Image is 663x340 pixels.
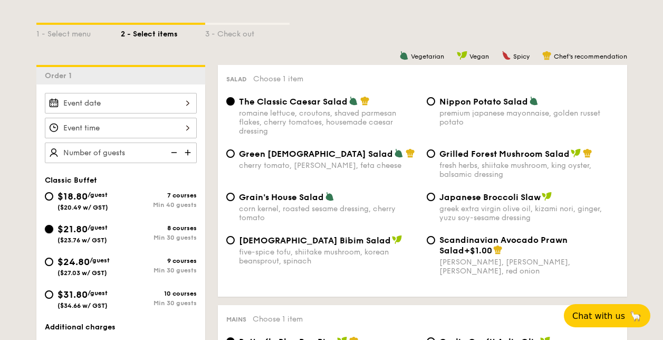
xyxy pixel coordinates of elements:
[542,192,552,201] img: icon-vegan.f8ff3823.svg
[439,192,541,202] span: Japanese Broccoli Slaw
[554,53,627,60] span: Chef's recommendation
[45,322,197,333] div: Additional charges
[57,204,108,211] span: ($20.49 w/ GST)
[583,148,592,158] img: icon-chef-hat.a58ddaea.svg
[439,149,570,159] span: Grilled Forest Mushroom Salad
[439,235,568,256] span: Scandinavian Avocado Prawn Salad
[57,302,108,309] span: ($34.66 w/ GST)
[239,109,418,136] div: romaine lettuce, croutons, shaved parmesan flakes, cherry tomatoes, housemade caesar dressing
[45,71,76,80] span: Order 1
[394,148,403,158] img: icon-vegetarian.fe4039eb.svg
[239,149,393,159] span: Green [DEMOGRAPHIC_DATA] Salad
[239,204,418,222] div: corn kernel, roasted sesame dressing, cherry tomato
[239,192,324,202] span: Grain's House Salad
[121,25,205,40] div: 2 - Select items
[45,192,53,201] input: $18.80/guest($20.49 w/ GST)7 coursesMin 40 guests
[121,290,197,297] div: 10 courses
[572,311,625,321] span: Chat with us
[45,258,53,266] input: $24.80/guest($27.03 w/ GST)9 coursesMin 30 guests
[411,53,444,60] span: Vegetarian
[427,97,435,106] input: Nippon Potato Saladpremium japanese mayonnaise, golden russet potato
[121,192,197,199] div: 7 courses
[493,245,503,254] img: icon-chef-hat.a58ddaea.svg
[239,248,418,266] div: five-spice tofu, shiitake mushroom, korean beansprout, spinach
[502,51,511,60] img: icon-spicy.37a8142b.svg
[439,109,619,127] div: premium japanese mayonnaise, golden russet potato
[57,289,88,300] span: $31.80
[529,96,539,106] img: icon-vegetarian.fe4039eb.svg
[392,235,402,244] img: icon-vegan.f8ff3823.svg
[57,269,107,277] span: ($27.03 w/ GST)
[226,149,235,158] input: Green [DEMOGRAPHIC_DATA] Saladcherry tomato, [PERSON_NAME], feta cheese
[121,299,197,307] div: Min 30 guests
[542,51,552,60] img: icon-chef-hat.a58ddaea.svg
[564,304,650,327] button: Chat with us🦙
[57,223,88,235] span: $21.80
[427,236,435,244] input: Scandinavian Avocado Prawn Salad+$1.00[PERSON_NAME], [PERSON_NAME], [PERSON_NAME], red onion
[360,96,370,106] img: icon-chef-hat.a58ddaea.svg
[349,96,358,106] img: icon-vegetarian.fe4039eb.svg
[121,267,197,274] div: Min 30 guests
[88,191,108,199] span: /guest
[239,97,348,107] span: The Classic Caesar Salad
[88,289,108,297] span: /guest
[513,53,530,60] span: Spicy
[121,257,197,265] div: 9 courses
[57,191,88,202] span: $18.80
[205,25,290,40] div: 3 - Check out
[57,256,90,268] span: $24.80
[399,51,409,60] img: icon-vegetarian.fe4039eb.svg
[439,161,619,179] div: fresh herbs, shiitake mushroom, king oyster, balsamic dressing
[464,245,492,256] span: +$1.00
[629,310,642,322] span: 🦙
[469,53,489,60] span: Vegan
[571,148,581,158] img: icon-vegan.f8ff3823.svg
[226,236,235,244] input: [DEMOGRAPHIC_DATA] Bibim Saladfive-spice tofu, shiitake mushroom, korean beansprout, spinach
[90,257,110,264] span: /guest
[88,224,108,231] span: /guest
[439,258,619,276] div: [PERSON_NAME], [PERSON_NAME], [PERSON_NAME], red onion
[45,290,53,299] input: $31.80/guest($34.66 w/ GST)10 coursesMin 30 guests
[165,143,181,163] img: icon-reduce.1d2dbef1.svg
[45,93,197,114] input: Event date
[45,118,197,138] input: Event time
[121,234,197,241] div: Min 30 guests
[427,149,435,158] input: Grilled Forest Mushroom Saladfresh herbs, shiitake mushroom, king oyster, balsamic dressing
[325,192,334,201] img: icon-vegetarian.fe4039eb.svg
[45,225,53,233] input: $21.80/guest($23.76 w/ GST)8 coursesMin 30 guests
[36,25,121,40] div: 1 - Select menu
[121,201,197,209] div: Min 40 guests
[226,97,235,106] input: The Classic Caesar Saladromaine lettuce, croutons, shaved parmesan flakes, cherry tomatoes, house...
[253,74,303,83] span: Choose 1 item
[406,148,415,158] img: icon-chef-hat.a58ddaea.svg
[45,176,97,185] span: Classic Buffet
[457,51,467,60] img: icon-vegan.f8ff3823.svg
[226,316,246,323] span: Mains
[427,193,435,201] input: Japanese Broccoli Slawgreek extra virgin olive oil, kizami nori, ginger, yuzu soy-sesame dressing
[253,315,303,324] span: Choose 1 item
[239,235,391,245] span: [DEMOGRAPHIC_DATA] Bibim Salad
[226,193,235,201] input: Grain's House Saladcorn kernel, roasted sesame dressing, cherry tomato
[121,224,197,232] div: 8 courses
[226,75,247,83] span: Salad
[439,204,619,222] div: greek extra virgin olive oil, kizami nori, ginger, yuzu soy-sesame dressing
[439,97,528,107] span: Nippon Potato Salad
[57,237,107,244] span: ($23.76 w/ GST)
[45,143,197,163] input: Number of guests
[181,143,197,163] img: icon-add.58712e84.svg
[239,161,418,170] div: cherry tomato, [PERSON_NAME], feta cheese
